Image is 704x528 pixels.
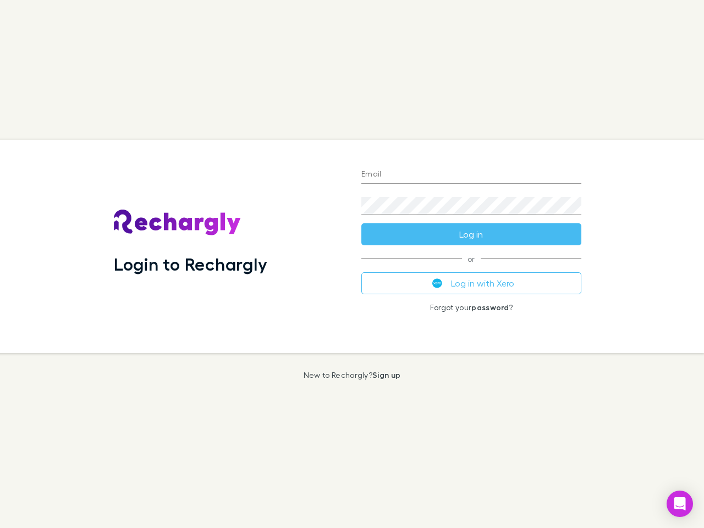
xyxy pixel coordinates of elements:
a: password [471,302,509,312]
p: New to Rechargly? [304,371,401,380]
div: Open Intercom Messenger [667,491,693,517]
img: Xero's logo [432,278,442,288]
span: or [361,258,581,259]
button: Log in [361,223,581,245]
img: Rechargly's Logo [114,210,241,236]
a: Sign up [372,370,400,380]
h1: Login to Rechargly [114,254,267,274]
button: Log in with Xero [361,272,581,294]
p: Forgot your ? [361,303,581,312]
